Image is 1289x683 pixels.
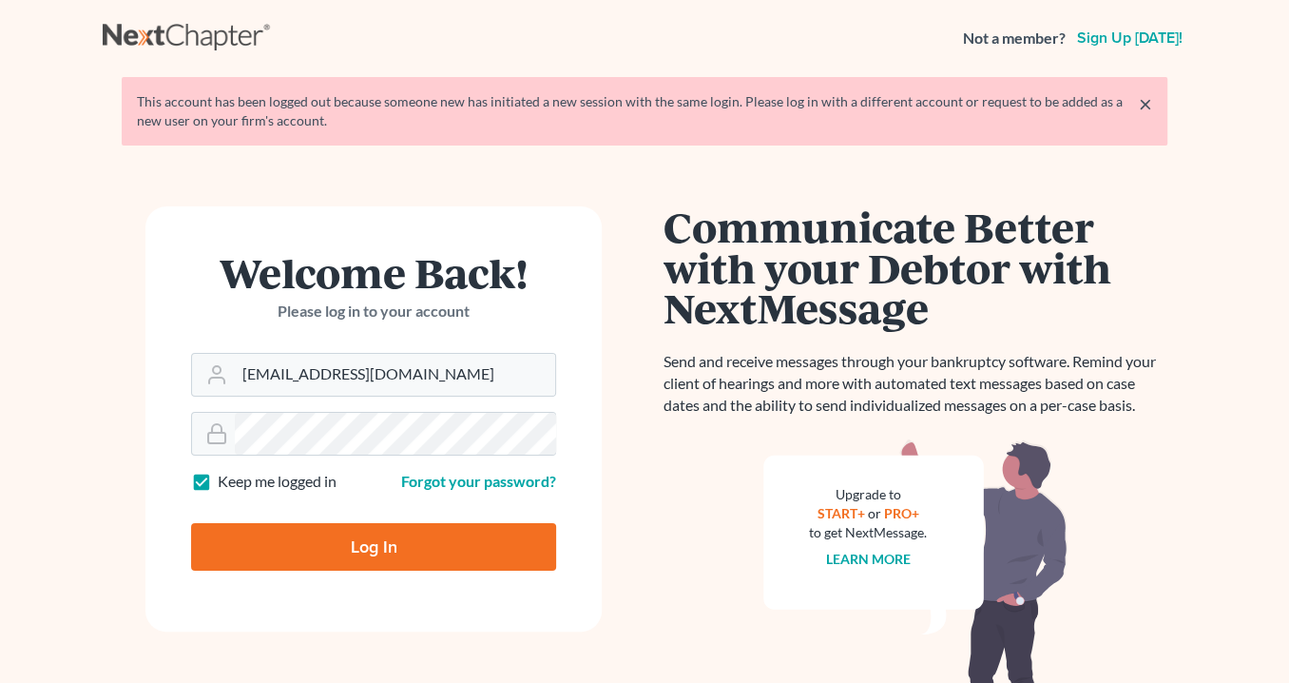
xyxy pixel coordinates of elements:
[664,206,1167,328] h1: Communicate Better with your Debtor with NextMessage
[818,505,865,521] a: START+
[809,485,927,504] div: Upgrade to
[1073,30,1186,46] a: Sign up [DATE]!
[235,354,555,396] input: Email Address
[664,351,1167,417] p: Send and receive messages through your bankruptcy software. Remind your client of hearings and mo...
[1139,92,1152,115] a: ×
[218,471,337,493] label: Keep me logged in
[963,28,1066,49] strong: Not a member?
[401,472,556,490] a: Forgot your password?
[826,551,911,567] a: Learn more
[191,301,556,322] p: Please log in to your account
[868,505,881,521] span: or
[191,523,556,571] input: Log In
[137,92,1152,130] div: This account has been logged out because someone new has initiated a new session with the same lo...
[191,252,556,293] h1: Welcome Back!
[809,523,927,542] div: to get NextMessage.
[884,505,919,521] a: PRO+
